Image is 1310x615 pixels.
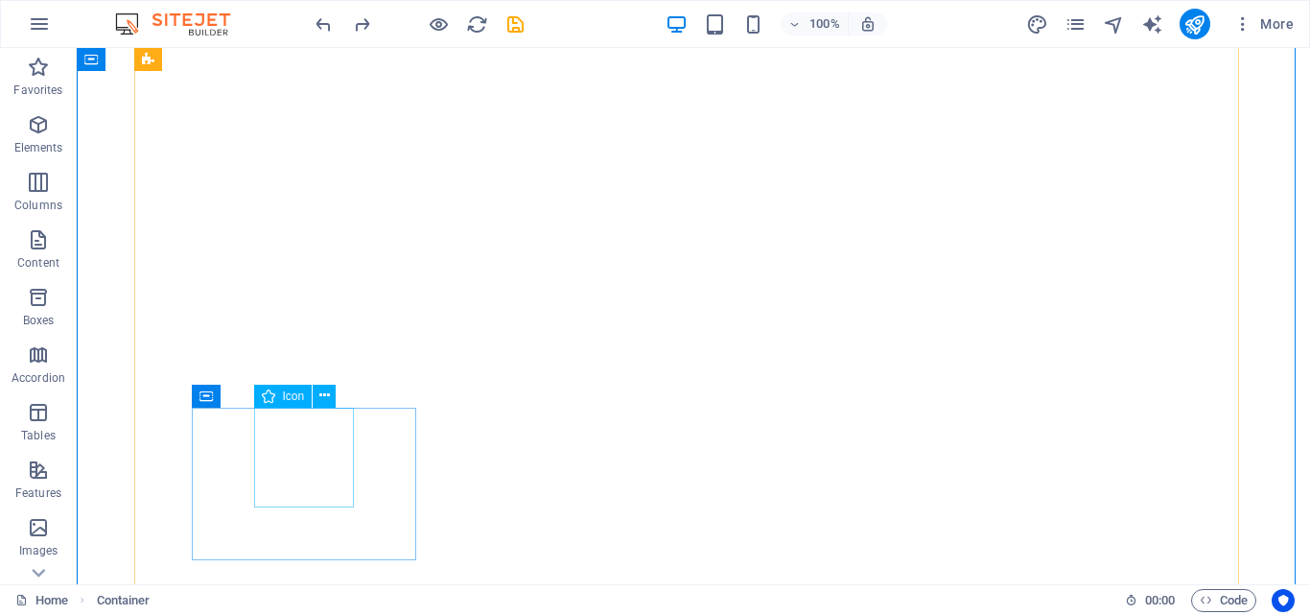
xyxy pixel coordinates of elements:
h6: Session time [1125,589,1176,612]
span: 00 00 [1145,589,1175,612]
button: save [503,12,526,35]
button: text_generator [1141,12,1164,35]
h6: 100% [809,12,840,35]
span: : [1158,593,1161,607]
button: Usercentrics [1272,589,1295,612]
i: Redo: Move elements (Ctrl+Y, ⌘+Y) [351,13,373,35]
p: Accordion [12,370,65,386]
i: Navigator [1103,13,1125,35]
i: Undo: Move elements (Ctrl+Z) [313,13,335,35]
img: Editor Logo [110,12,254,35]
p: Columns [14,198,62,213]
button: Code [1191,589,1256,612]
p: Content [17,255,59,271]
span: More [1233,14,1294,34]
span: Click to select. Double-click to edit [97,589,151,612]
button: More [1226,9,1301,39]
p: Features [15,485,61,501]
button: navigator [1103,12,1126,35]
p: Tables [21,428,56,443]
i: Publish [1183,13,1205,35]
p: Elements [14,140,63,155]
button: 100% [781,12,849,35]
button: reload [465,12,488,35]
button: design [1026,12,1049,35]
button: publish [1180,9,1210,39]
button: redo [350,12,373,35]
p: Favorites [13,83,62,98]
nav: breadcrumb [97,589,151,612]
i: On resize automatically adjust zoom level to fit chosen device. [859,15,877,33]
i: Pages (Ctrl+Alt+S) [1064,13,1087,35]
button: pages [1064,12,1088,35]
i: Save (Ctrl+S) [504,13,526,35]
i: AI Writer [1141,13,1163,35]
span: Icon [283,390,305,402]
i: Design (Ctrl+Alt+Y) [1026,13,1048,35]
button: Click here to leave preview mode and continue editing [427,12,450,35]
button: undo [312,12,335,35]
p: Images [19,543,58,558]
span: Code [1200,589,1248,612]
a: Click to cancel selection. Double-click to open Pages [15,589,68,612]
p: Boxes [23,313,55,328]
